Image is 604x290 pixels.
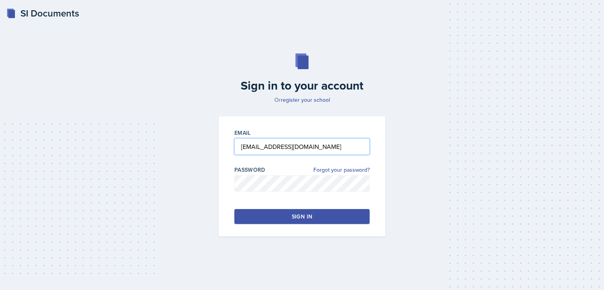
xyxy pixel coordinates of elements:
a: SI Documents [6,6,79,20]
label: Email [234,129,251,137]
div: Sign in [292,213,312,220]
button: Sign in [234,209,370,224]
p: Or [214,96,390,104]
a: register your school [281,96,330,104]
input: Email [234,138,370,155]
label: Password [234,166,265,174]
a: Forgot your password? [313,166,370,174]
h2: Sign in to your account [214,79,390,93]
